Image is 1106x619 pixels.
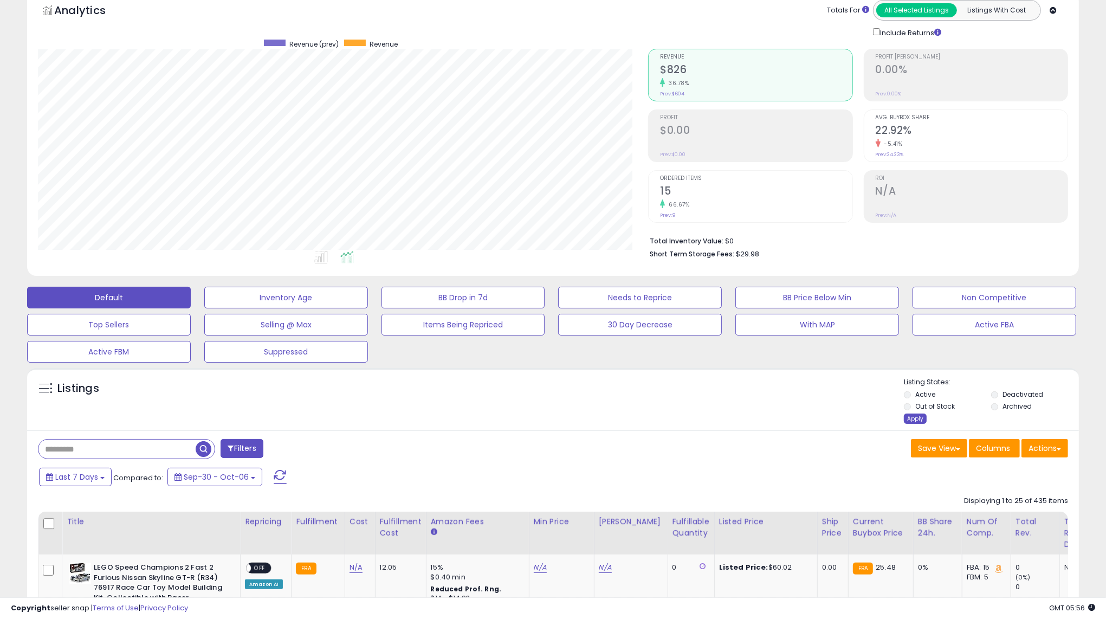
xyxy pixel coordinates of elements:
[1016,516,1055,539] div: Total Rev.
[93,603,139,613] a: Terms of Use
[719,563,809,572] div: $60.02
[55,472,98,482] span: Last 7 Days
[876,3,957,17] button: All Selected Listings
[381,314,545,336] button: Items Being Repriced
[913,287,1076,308] button: Non Competitive
[650,234,1060,247] li: $0
[1016,573,1031,582] small: (0%)
[660,54,852,60] span: Revenue
[918,516,958,539] div: BB Share 24h.
[650,249,734,259] b: Short Term Storage Fees:
[1016,563,1059,572] div: 0
[1002,390,1043,399] label: Deactivated
[660,151,685,158] small: Prev: $0.00
[735,287,899,308] button: BB Price Below Min
[736,249,759,259] span: $29.98
[665,201,689,209] small: 66.67%
[380,516,422,539] div: Fulfillment Cost
[57,381,99,396] h5: Listings
[969,439,1020,457] button: Columns
[11,603,188,614] div: seller snap | |
[876,185,1068,199] h2: N/A
[350,516,371,527] div: Cost
[956,3,1037,17] button: Listings With Cost
[245,579,283,589] div: Amazon AI
[94,563,225,616] b: LEGO Speed Champions 2 Fast 2 Furious Nissan Skyline GT-R (R34) 76917 Race Car Toy Model Building...
[558,314,722,336] button: 30 Day Decrease
[876,91,902,97] small: Prev: 0.00%
[964,496,1068,506] div: Displaying 1 to 25 of 435 items
[967,516,1006,539] div: Num of Comp.
[296,563,316,575] small: FBA
[660,212,676,218] small: Prev: 9
[650,236,723,246] b: Total Inventory Value:
[865,26,954,38] div: Include Returns
[918,563,954,572] div: 0%
[27,287,191,308] button: Default
[39,468,112,486] button: Last 7 Days
[665,79,689,87] small: 36.78%
[54,3,127,21] h5: Analytics
[245,516,287,527] div: Repricing
[911,439,967,457] button: Save View
[822,516,844,539] div: Ship Price
[660,63,852,78] h2: $826
[660,176,852,182] span: Ordered Items
[1016,582,1059,592] div: 0
[915,402,955,411] label: Out of Stock
[827,5,869,16] div: Totals For
[380,563,418,572] div: 12.05
[27,341,191,363] button: Active FBM
[660,115,852,121] span: Profit
[915,390,935,399] label: Active
[599,516,663,527] div: [PERSON_NAME]
[381,287,545,308] button: BB Drop in 7d
[719,562,768,572] b: Listed Price:
[876,124,1068,139] h2: 22.92%
[167,468,262,486] button: Sep-30 - Oct-06
[822,563,840,572] div: 0.00
[204,314,368,336] button: Selling @ Max
[719,516,813,527] div: Listed Price
[140,603,188,613] a: Privacy Policy
[967,572,1002,582] div: FBM: 5
[67,516,236,527] div: Title
[431,527,437,537] small: Amazon Fees.
[881,140,903,148] small: -5.41%
[350,562,363,573] a: N/A
[1049,603,1095,613] span: 2025-10-14 05:56 GMT
[876,562,896,572] span: 25.48
[876,176,1068,182] span: ROI
[204,287,368,308] button: Inventory Age
[904,414,927,424] div: Apply
[113,473,163,483] span: Compared to:
[221,439,263,458] button: Filters
[204,341,368,363] button: Suppressed
[296,516,340,527] div: Fulfillment
[735,314,899,336] button: With MAP
[660,91,684,97] small: Prev: $604
[184,472,249,482] span: Sep-30 - Oct-06
[967,563,1002,572] div: FBA: 15
[69,563,91,584] img: 51Bs6qVv6KL._SL40_.jpg
[913,314,1076,336] button: Active FBA
[1021,439,1068,457] button: Actions
[876,54,1068,60] span: Profit [PERSON_NAME]
[599,562,612,573] a: N/A
[672,516,710,539] div: Fulfillable Quantity
[431,572,521,582] div: $0.40 min
[431,563,521,572] div: 15%
[976,443,1010,454] span: Columns
[370,40,398,49] span: Revenue
[27,314,191,336] button: Top Sellers
[672,563,706,572] div: 0
[660,124,852,139] h2: $0.00
[431,516,525,527] div: Amazon Fees
[534,516,590,527] div: Min Price
[1064,563,1086,572] div: N/A
[558,287,722,308] button: Needs to Reprice
[1064,516,1090,550] div: Total Rev. Diff.
[251,564,268,573] span: OFF
[876,151,904,158] small: Prev: 24.23%
[289,40,339,49] span: Revenue (prev)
